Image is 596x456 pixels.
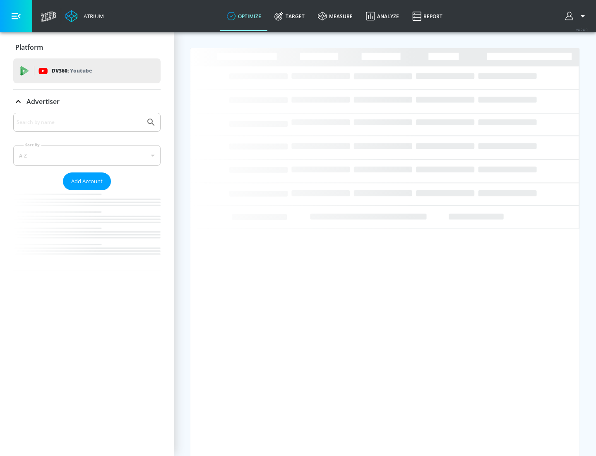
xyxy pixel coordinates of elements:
[15,43,43,52] p: Platform
[406,1,449,31] a: Report
[13,113,161,271] div: Advertiser
[13,36,161,59] div: Platform
[17,117,142,128] input: Search by name
[24,142,41,148] label: Sort By
[13,145,161,166] div: A-Z
[71,177,103,186] span: Add Account
[63,172,111,190] button: Add Account
[65,10,104,22] a: Atrium
[13,90,161,113] div: Advertiser
[26,97,60,106] p: Advertiser
[80,12,104,20] div: Atrium
[13,190,161,271] nav: list of Advertiser
[576,27,588,32] span: v 4.24.0
[359,1,406,31] a: Analyze
[52,66,92,75] p: DV360:
[220,1,268,31] a: optimize
[13,58,161,83] div: DV360: Youtube
[311,1,359,31] a: measure
[70,66,92,75] p: Youtube
[268,1,311,31] a: Target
